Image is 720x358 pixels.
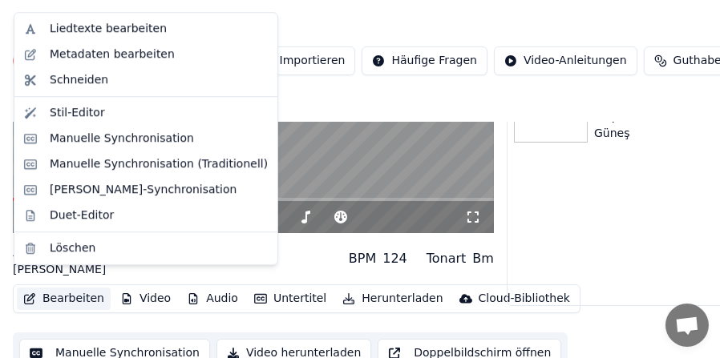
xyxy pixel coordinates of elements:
div: Stil-Editor [50,105,105,121]
div: Tonart [427,249,467,268]
button: Bearbeiten [17,288,111,310]
button: Audio [180,288,245,310]
div: Schneiden [50,72,108,88]
div: Metadaten bearbeiten [50,46,175,62]
div: Manuelle Synchronisation [50,131,194,147]
div: [PERSON_NAME]-Synchronisation [50,182,237,198]
div: BPM [349,249,376,268]
button: Häufige Fragen [362,46,487,75]
button: Importieren [250,46,356,75]
div: Cloud-Bibliothek [479,291,570,307]
div: Manuelle Synchronisation (Traditionell) [50,156,268,172]
button: Untertitel [248,288,333,310]
a: Chat öffnen [665,304,709,347]
div: Duet-Editor [50,207,114,223]
div: Löschen [50,240,95,256]
div: [PERSON_NAME] [13,262,106,278]
button: Video-Anleitungen [494,46,637,75]
button: Video [114,288,177,310]
button: Herunterladen [336,288,449,310]
div: Güneş [594,126,630,142]
div: Bm [472,249,494,268]
div: 124 [382,249,407,268]
div: Liedtexte bearbeiten [50,21,167,37]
